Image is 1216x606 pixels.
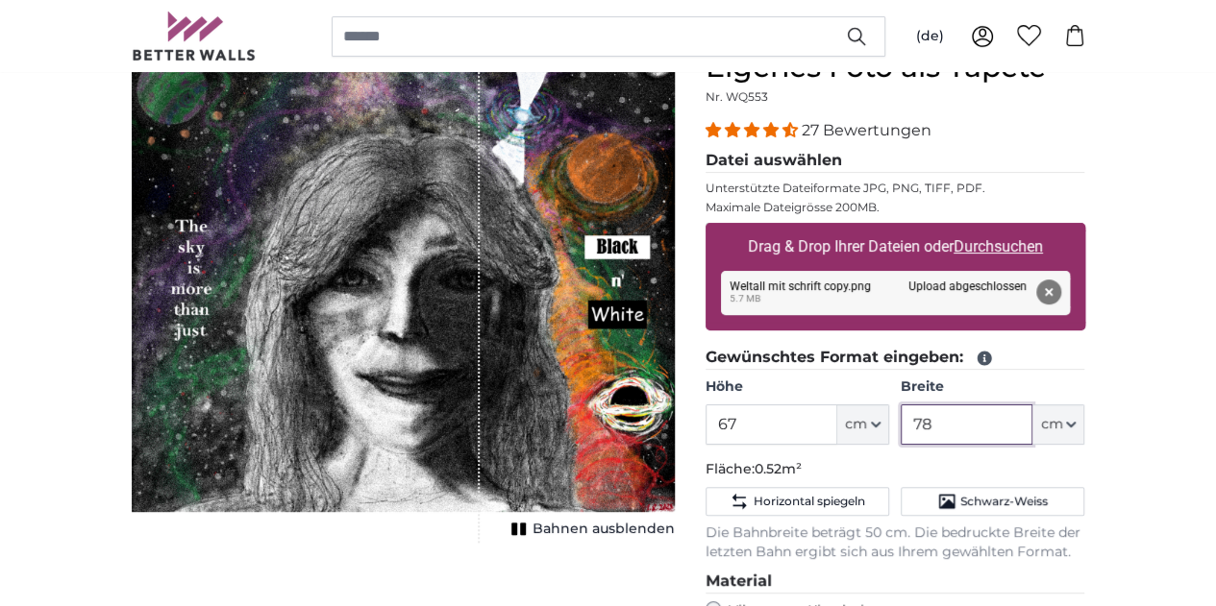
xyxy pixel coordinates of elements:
span: cm [845,415,867,434]
p: Unterstützte Dateiformate JPG, PNG, TIFF, PDF. [706,181,1085,196]
button: Schwarz-Weiss [901,487,1084,516]
p: Die Bahnbreite beträgt 50 cm. Die bedruckte Breite der letzten Bahn ergibt sich aus Ihrem gewählt... [706,523,1085,562]
button: cm [1032,404,1084,445]
img: Betterwalls [132,12,257,61]
legend: Material [706,570,1085,594]
span: cm [1040,415,1062,434]
span: Schwarz-Weiss [960,494,1048,509]
div: 1 of 1 [132,50,675,543]
u: Durchsuchen [954,237,1043,255]
span: 27 Bewertungen [802,121,931,139]
legend: Datei auswählen [706,149,1085,173]
label: Drag & Drop Ihrer Dateien oder [740,228,1051,266]
button: cm [837,404,889,445]
label: Breite [901,377,1084,397]
span: Nr. WQ553 [706,89,768,104]
button: Horizontal spiegeln [706,487,889,516]
legend: Gewünschtes Format eingeben: [706,346,1085,370]
p: Fläche: [706,460,1085,479]
label: Höhe [706,377,889,397]
span: 4.41 stars [706,121,802,139]
span: Horizontal spiegeln [753,494,864,509]
p: Maximale Dateigrösse 200MB. [706,200,1085,215]
button: (de) [901,19,959,54]
span: 0.52m² [755,460,802,477]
